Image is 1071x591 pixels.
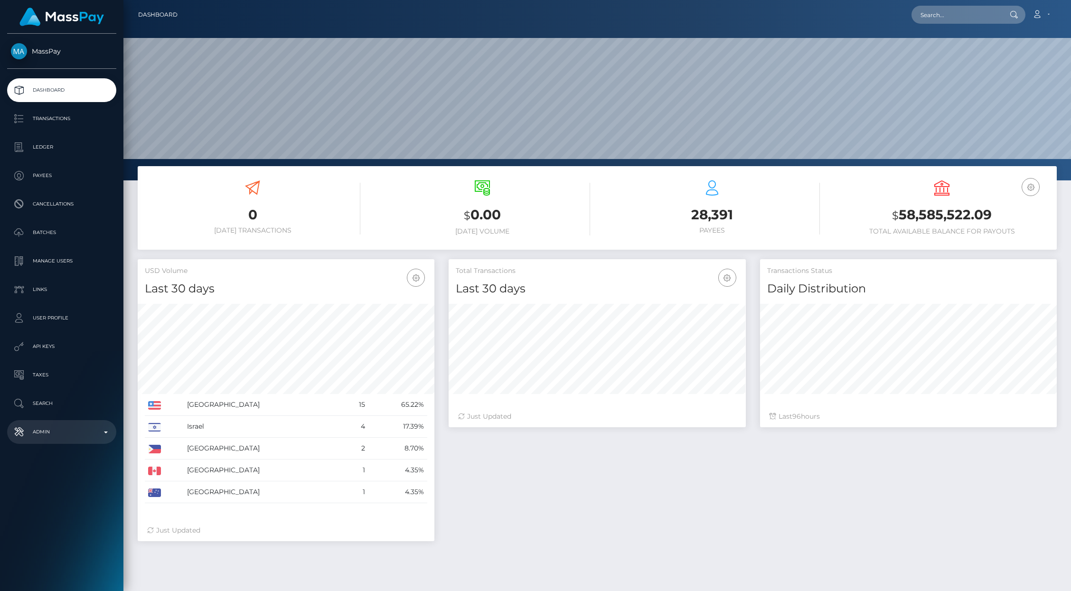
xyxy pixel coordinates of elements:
td: 4 [343,416,368,438]
span: 96 [792,412,801,421]
a: Manage Users [7,249,116,273]
td: 1 [343,460,368,481]
p: Admin [11,425,113,439]
h3: 0.00 [375,206,590,225]
a: Payees [7,164,116,188]
div: Last hours [770,412,1047,422]
td: 8.70% [368,438,427,460]
a: Links [7,278,116,301]
h5: USD Volume [145,266,427,276]
td: 2 [343,438,368,460]
img: CA.png [148,467,161,475]
p: Manage Users [11,254,113,268]
a: User Profile [7,306,116,330]
a: API Keys [7,335,116,358]
a: Batches [7,221,116,244]
p: Taxes [11,368,113,382]
h3: 0 [145,206,360,224]
h6: [DATE] Volume [375,227,590,235]
td: 65.22% [368,394,427,416]
h5: Transactions Status [767,266,1050,276]
a: Search [7,392,116,415]
img: MassPay [11,43,27,59]
small: $ [892,209,899,222]
td: [GEOGRAPHIC_DATA] [184,460,343,481]
a: Taxes [7,363,116,387]
img: MassPay Logo [19,8,104,26]
h6: Payees [604,226,820,235]
span: MassPay [7,47,116,56]
p: Search [11,396,113,411]
small: $ [464,209,470,222]
a: Dashboard [138,5,178,25]
div: Just Updated [147,525,425,535]
h6: [DATE] Transactions [145,226,360,235]
td: 4.35% [368,460,427,481]
img: PH.png [148,445,161,453]
a: Cancellations [7,192,116,216]
img: AU.png [148,488,161,497]
h4: Daily Distribution [767,281,1050,297]
td: 1 [343,481,368,503]
div: Just Updated [458,412,736,422]
p: Batches [11,225,113,240]
h3: 28,391 [604,206,820,224]
p: Dashboard [11,83,113,97]
p: Payees [11,169,113,183]
h6: Total Available Balance for Payouts [834,227,1050,235]
td: 4.35% [368,481,427,503]
td: Israel [184,416,343,438]
a: Dashboard [7,78,116,102]
a: Ledger [7,135,116,159]
a: Admin [7,420,116,444]
h3: 58,585,522.09 [834,206,1050,225]
p: Links [11,282,113,297]
td: 15 [343,394,368,416]
td: 17.39% [368,416,427,438]
h4: Last 30 days [145,281,427,297]
h4: Last 30 days [456,281,738,297]
p: Transactions [11,112,113,126]
p: User Profile [11,311,113,325]
input: Search... [911,6,1001,24]
td: [GEOGRAPHIC_DATA] [184,438,343,460]
a: Transactions [7,107,116,131]
h5: Total Transactions [456,266,738,276]
td: [GEOGRAPHIC_DATA] [184,481,343,503]
td: [GEOGRAPHIC_DATA] [184,394,343,416]
p: Ledger [11,140,113,154]
p: Cancellations [11,197,113,211]
p: API Keys [11,339,113,354]
img: US.png [148,401,161,410]
img: IL.png [148,423,161,432]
